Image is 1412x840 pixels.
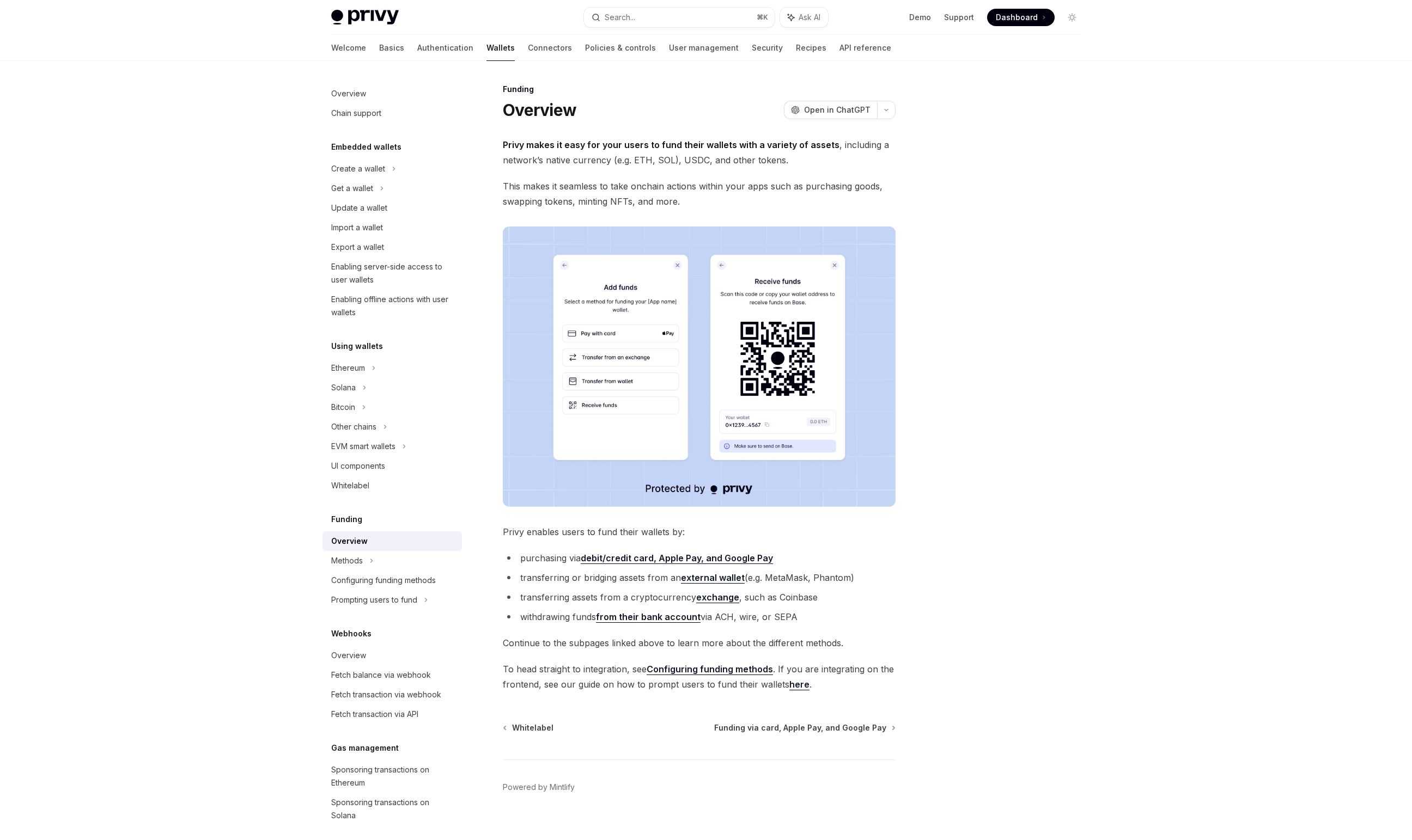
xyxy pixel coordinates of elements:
a: external wallet [681,572,745,584]
img: images/Funding.png [503,226,896,507]
a: Recipes [796,35,826,61]
button: Ask AI [780,8,828,27]
div: Update a wallet [331,201,387,214]
a: Import a wallet [322,218,462,237]
li: transferring or bridging assets from an (e.g. MetaMask, Phantom) [503,570,896,585]
div: Overview [331,535,368,548]
div: Overview [331,649,366,662]
a: UI components [322,456,462,476]
li: transferring assets from a cryptocurrency , such as Coinbase [503,590,896,605]
a: Export a wallet [322,237,462,257]
a: Powered by Mintlify [503,782,575,793]
a: Chain support [322,103,462,123]
a: Configuring funding methods [647,664,773,675]
a: Authentication [417,35,473,61]
strong: debit/credit card, Apple Pay, and Google Pay [581,553,773,563]
span: Privy enables users to fund their wallets by: [503,524,896,539]
span: Whitelabel [512,722,553,733]
div: Sponsoring transactions on Solana [331,796,455,822]
div: Prompting users to fund [331,593,417,606]
h5: Webhooks [331,627,372,640]
div: Import a wallet [331,221,383,234]
span: Continue to the subpages linked above to learn more about the different methods. [503,635,896,651]
span: To head straight to integration, see . If you are integrating on the frontend, see our guide on h... [503,661,896,692]
a: Enabling offline actions with user wallets [322,290,462,322]
button: Open in ChatGPT [784,101,877,119]
a: from their bank account [596,611,701,623]
span: Ask AI [799,12,820,23]
span: Dashboard [996,12,1038,23]
h5: Gas management [331,741,399,755]
div: Overview [331,87,366,100]
div: Configuring funding methods [331,574,436,587]
a: debit/credit card, Apple Pay, and Google Pay [581,553,773,564]
a: Policies & controls [585,35,656,61]
div: Fetch transaction via webhook [331,688,441,701]
span: Open in ChatGPT [804,105,871,115]
a: Demo [909,12,931,23]
a: Update a wallet [322,198,462,218]
div: EVM smart wallets [331,440,395,453]
a: Whitelabel [322,476,462,495]
div: Export a wallet [331,241,384,254]
a: Connectors [528,35,572,61]
a: Support [944,12,974,23]
li: withdrawing funds via ACH, wire, or SEPA [503,609,896,624]
div: Whitelabel [331,479,369,492]
a: Overview [322,84,462,103]
a: User management [669,35,739,61]
a: Wallets [486,35,515,61]
a: Overview [322,646,462,665]
a: here [789,679,810,690]
a: API reference [839,35,891,61]
a: Enabling server-side access to user wallets [322,257,462,290]
a: Whitelabel [504,722,553,733]
h5: Embedded wallets [331,140,401,154]
a: Sponsoring transactions on Solana [322,793,462,825]
div: Search... [605,11,635,24]
div: Fetch balance via webhook [331,669,431,682]
div: UI components [331,459,385,473]
a: Fetch transaction via webhook [322,685,462,704]
a: Sponsoring transactions on Ethereum [322,760,462,793]
a: exchange [696,592,739,603]
a: Welcome [331,35,366,61]
div: Get a wallet [331,182,373,195]
button: Search...⌘K [584,8,775,27]
div: Enabling offline actions with user wallets [331,293,455,319]
a: Fetch balance via webhook [322,665,462,685]
div: Methods [331,554,363,567]
button: Toggle dark mode [1063,9,1081,26]
div: Enabling server-side access to user wallets [331,260,455,286]
li: purchasing via [503,550,896,566]
div: Ethereum [331,361,365,375]
div: Chain support [331,107,381,120]
div: Other chains [331,420,376,433]
h5: Funding [331,513,362,526]
div: Fetch transaction via API [331,708,418,721]
span: , including a network’s native currency (e.g. ETH, SOL), USDC, and other tokens. [503,137,896,168]
img: light logo [331,10,399,25]
div: Funding [503,84,896,95]
h5: Using wallets [331,340,383,353]
div: Solana [331,381,356,394]
a: Configuring funding methods [322,571,462,590]
span: This makes it seamless to take onchain actions within your apps such as purchasing goods, swappin... [503,179,896,209]
a: Fetch transaction via API [322,704,462,724]
div: Bitcoin [331,401,355,414]
span: ⌘ K [757,13,768,22]
strong: Privy makes it easy for your users to fund their wallets with a variety of assets [503,139,839,150]
h1: Overview [503,100,576,120]
span: Funding via card, Apple Pay, and Google Pay [714,722,886,733]
div: Create a wallet [331,162,385,175]
a: Dashboard [987,9,1055,26]
a: Funding via card, Apple Pay, and Google Pay [714,722,894,733]
a: Basics [379,35,404,61]
a: Overview [322,531,462,551]
a: Security [752,35,783,61]
div: Sponsoring transactions on Ethereum [331,763,455,789]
